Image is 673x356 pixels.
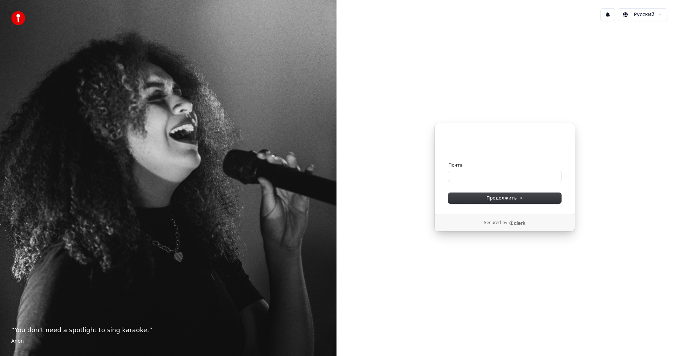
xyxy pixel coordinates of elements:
[11,325,325,335] p: “ You don't need a spotlight to sing karaoke. ”
[484,220,507,226] p: Secured by
[11,11,25,25] img: youka
[487,195,523,201] span: Продолжить
[509,221,526,225] a: Clerk logo
[448,162,463,168] label: Почта
[11,338,325,345] footer: Anon
[448,193,561,203] button: Продолжить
